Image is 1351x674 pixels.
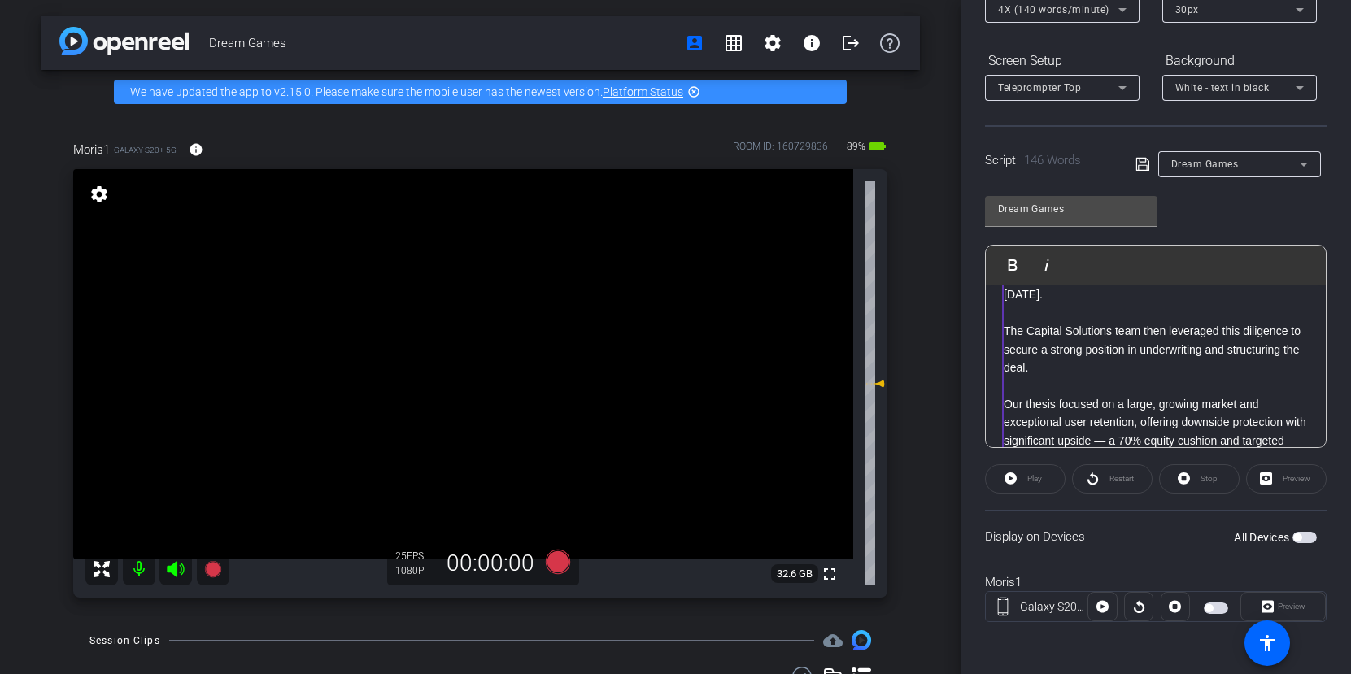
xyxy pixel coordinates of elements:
a: Platform Status [603,85,683,98]
mat-icon: accessibility [1257,633,1277,653]
div: Background [1162,47,1317,75]
div: 00:00:00 [436,550,545,577]
p: The Capital Solutions team then leveraged this diligence to secure a strong position in underwrit... [1004,322,1310,376]
input: Title [998,199,1144,219]
span: Galaxy S20+ 5G [114,144,177,156]
mat-icon: fullscreen [820,564,839,584]
div: 1080P [395,564,436,577]
button: Italic (⌘I) [1031,249,1062,281]
img: Session clips [852,630,871,650]
span: Moris1 [73,141,110,159]
span: 146 Words [1024,153,1081,167]
mat-icon: settings [88,185,111,204]
div: 25 [395,550,436,563]
mat-icon: account_box [685,33,704,53]
span: Destinations for your clips [823,631,843,650]
mat-icon: highlight_off [687,85,700,98]
mat-icon: logout [841,33,861,53]
mat-icon: 0 dB [865,374,885,394]
label: All Devices [1234,529,1292,546]
mat-icon: cloud_upload [823,631,843,650]
mat-icon: info [189,142,203,157]
p: Our thesis focused on a large, growing market and exceptional user retention, offering downside p... [1004,395,1310,468]
span: Dream Games [209,27,675,59]
img: app-logo [59,27,189,55]
div: Moris1 [985,573,1327,592]
div: Galaxy S20+ 5G [1020,598,1088,615]
div: Screen Setup [985,47,1140,75]
span: White - text in black [1175,82,1270,93]
div: We have updated the app to v2.15.0. Please make sure the mobile user has the newest version. [114,80,847,104]
mat-icon: grid_on [724,33,743,53]
span: Teleprompter Top [998,82,1081,93]
span: Dream Games [1171,159,1239,170]
div: ROOM ID: 160729836 [733,139,828,163]
span: 32.6 GB [771,564,818,584]
mat-icon: settings [763,33,782,53]
div: Script [985,151,1113,170]
span: 4X (140 words/minute) [998,4,1109,15]
button: Bold (⌘B) [997,249,1028,281]
div: Display on Devices [985,510,1327,563]
span: 89% [844,133,868,159]
mat-icon: battery_std [868,137,887,156]
span: FPS [407,550,424,562]
mat-icon: info [802,33,821,53]
span: 30px [1175,4,1199,15]
div: Session Clips [89,633,160,649]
